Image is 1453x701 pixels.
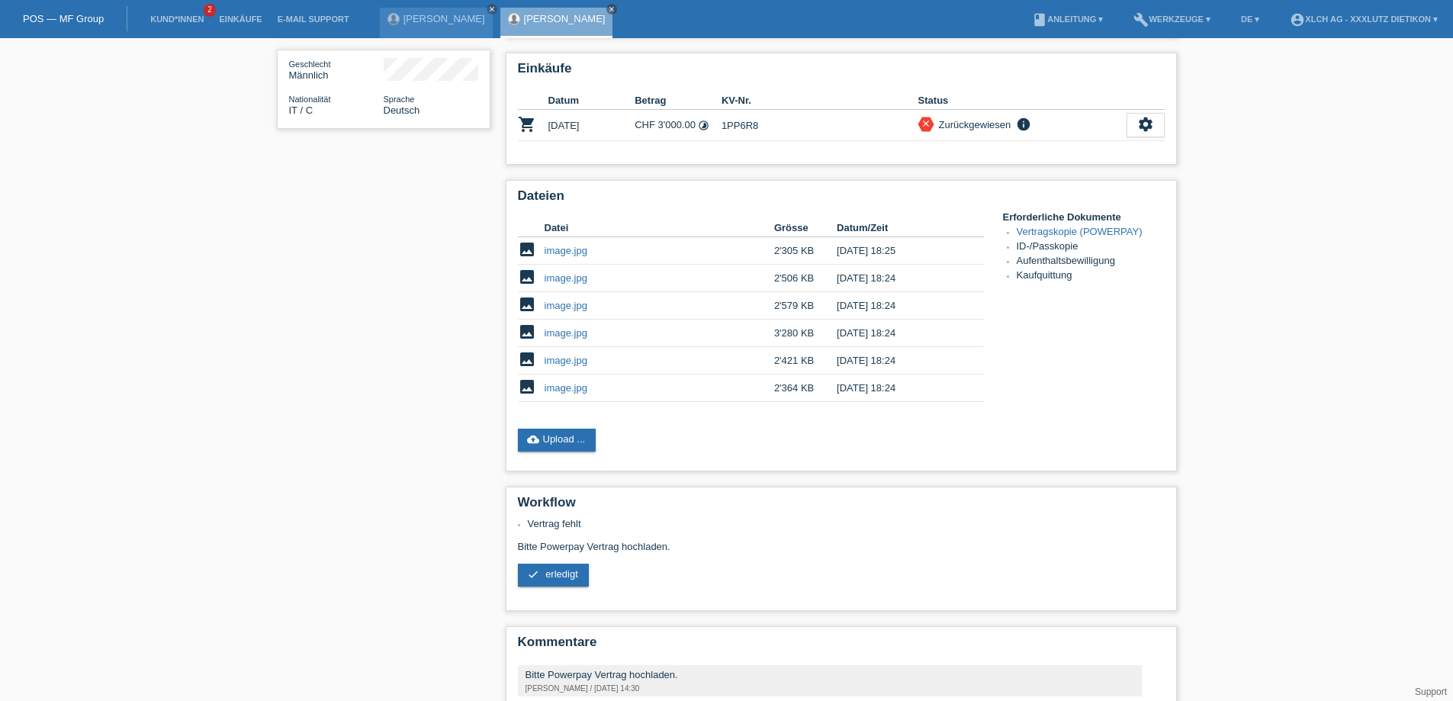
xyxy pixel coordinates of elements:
[518,115,536,133] i: POSP00026666
[384,105,420,116] span: Deutsch
[774,265,837,292] td: 2'506 KB
[1017,226,1143,237] a: Vertragskopie (POWERPAY)
[774,375,837,402] td: 2'364 KB
[518,518,1165,598] div: Bitte Powerpay Vertrag hochladen.
[527,433,539,445] i: cloud_upload
[548,92,635,110] th: Datum
[488,5,496,13] i: close
[722,92,918,110] th: KV-Nr.
[608,5,616,13] i: close
[1137,116,1154,133] i: settings
[635,110,722,141] td: CHF 3'000.00
[837,219,962,237] th: Datum/Zeit
[23,13,104,24] a: POS — MF Group
[518,378,536,396] i: image
[289,58,384,81] div: Männlich
[545,382,587,394] a: image.jpg
[143,14,211,24] a: Kund*innen
[518,268,536,286] i: image
[837,237,962,265] td: [DATE] 18:25
[524,13,606,24] a: [PERSON_NAME]
[545,245,587,256] a: image.jpg
[1415,687,1447,697] a: Support
[774,292,837,320] td: 2'579 KB
[774,347,837,375] td: 2'421 KB
[1017,269,1165,284] li: Kaufquittung
[934,117,1011,133] div: Zurückgewiesen
[545,219,774,237] th: Datei
[774,237,837,265] td: 2'305 KB
[698,120,709,131] i: Fixe Raten - Zinsübernahme durch Kunde (12 Raten)
[1133,12,1149,27] i: build
[518,323,536,341] i: image
[270,14,357,24] a: E-Mail Support
[545,355,587,366] a: image.jpg
[545,300,587,311] a: image.jpg
[211,14,269,24] a: Einkäufe
[518,188,1165,211] h2: Dateien
[403,13,485,24] a: [PERSON_NAME]
[1290,12,1305,27] i: account_circle
[1014,117,1033,132] i: info
[548,110,635,141] td: [DATE]
[837,320,962,347] td: [DATE] 18:24
[774,320,837,347] td: 3'280 KB
[528,518,1165,529] li: Vertrag fehlt
[1126,14,1218,24] a: buildWerkzeuge ▾
[837,375,962,402] td: [DATE] 18:24
[837,265,962,292] td: [DATE] 18:24
[526,684,1134,693] div: [PERSON_NAME] / [DATE] 14:30
[837,347,962,375] td: [DATE] 18:24
[518,635,1165,658] h2: Kommentare
[722,110,918,141] td: 1PP6R8
[518,240,536,259] i: image
[635,92,722,110] th: Betrag
[1282,14,1445,24] a: account_circleXLCH AG - XXXLutz Dietikon ▾
[1032,12,1047,27] i: book
[487,4,497,14] a: close
[518,295,536,314] i: image
[289,95,331,104] span: Nationalität
[384,95,415,104] span: Sprache
[545,568,578,580] span: erledigt
[774,219,837,237] th: Grösse
[518,564,589,587] a: check erledigt
[1017,255,1165,269] li: Aufenthaltsbewilligung
[527,568,539,580] i: check
[518,61,1165,84] h2: Einkäufe
[1233,14,1267,24] a: DE ▾
[289,105,313,116] span: Italien / C / 18.04.1984
[204,4,216,17] span: 2
[545,327,587,339] a: image.jpg
[921,118,931,129] i: close
[1017,240,1165,255] li: ID-/Passkopie
[1003,211,1165,223] h4: Erforderliche Dokumente
[518,429,596,452] a: cloud_uploadUpload ...
[837,292,962,320] td: [DATE] 18:24
[289,59,331,69] span: Geschlecht
[1024,14,1111,24] a: bookAnleitung ▾
[918,92,1127,110] th: Status
[526,669,1134,680] div: Bitte Powerpay Vertrag hochladen.
[545,272,587,284] a: image.jpg
[606,4,617,14] a: close
[518,495,1165,518] h2: Workflow
[518,350,536,368] i: image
